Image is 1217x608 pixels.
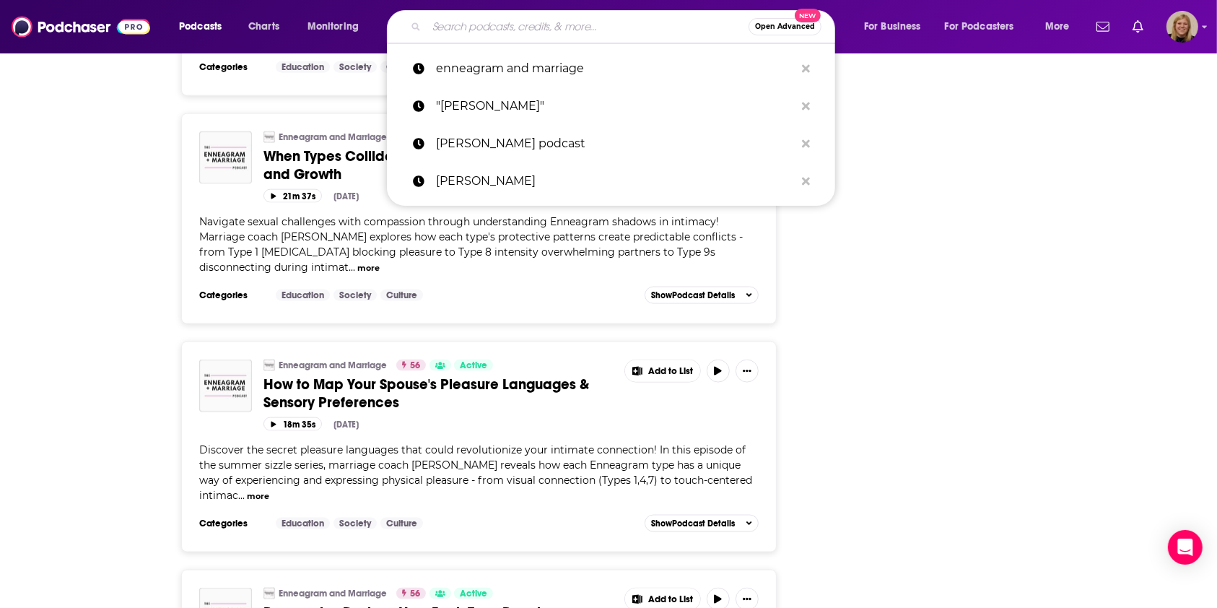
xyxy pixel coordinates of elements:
span: Show Podcast Details [651,518,735,529]
a: Society [333,290,377,301]
button: Show More Button [736,360,759,383]
a: Education [276,518,330,529]
span: Active [460,359,487,373]
div: Search podcasts, credits, & more... [401,10,849,43]
span: Add to List [648,594,693,605]
button: open menu [297,15,378,38]
a: Education [276,61,330,73]
a: Enneagram and Marriage [279,588,387,599]
button: Open AdvancedNew [749,18,821,35]
img: When Types Collide: Navigating Sexual Shadows and Growth [199,131,252,184]
p: enneagram and marriage [436,50,795,87]
a: Society [333,61,377,73]
button: ShowPodcast Details [645,515,759,532]
a: Active [454,588,493,599]
button: open menu [935,15,1035,38]
button: more [247,490,269,503]
span: Navigate sexual challenges with compassion through understanding Enneagram shadows in intimacy! M... [199,215,743,274]
span: For Podcasters [945,17,1014,37]
h3: Categories [199,61,264,73]
span: Show Podcast Details [651,290,735,300]
a: 56 [396,360,426,371]
span: How to Map Your Spouse's Pleasure Languages & Sensory Preferences [263,375,589,412]
span: 56 [410,359,420,373]
div: Open Intercom Messenger [1168,530,1203,565]
span: When Types Collide: Navigating Sexual Shadows and Growth [263,147,585,183]
span: Discover the secret pleasure languages that could revolutionize your intimate connection! In this... [199,443,752,502]
a: Education [276,290,330,301]
button: open menu [854,15,939,38]
p: dr. townsend podcast [436,125,795,162]
img: Podchaser - Follow, Share and Rate Podcasts [12,13,150,40]
button: Show More Button [625,360,700,382]
a: enneagram and marriage [387,50,835,87]
h3: Categories [199,518,264,529]
a: Culture [380,61,423,73]
span: 56 [410,587,420,602]
span: New [795,9,821,22]
span: Logged in as avansolkema [1166,11,1198,43]
a: Active [454,360,493,371]
p: "john townsend" [436,87,795,125]
a: Culture [380,518,423,529]
h3: Categories [199,290,264,301]
a: Show notifications dropdown [1091,14,1115,39]
span: Active [460,587,487,602]
a: Society [333,518,377,529]
img: Enneagram and Marriage [263,360,275,371]
span: Monitoring [307,17,359,37]
span: ... [238,489,245,502]
span: Add to List [648,366,693,377]
span: For Business [864,17,921,37]
img: User Profile [1166,11,1198,43]
span: ... [349,261,355,274]
div: [DATE] [333,191,359,201]
a: "[PERSON_NAME]" [387,87,835,125]
a: How to Map Your Spouse's Pleasure Languages & Sensory Preferences [263,375,614,412]
button: more [357,262,380,274]
span: More [1045,17,1070,37]
button: Show profile menu [1166,11,1198,43]
a: 56 [396,588,426,599]
a: Show notifications dropdown [1127,14,1149,39]
button: open menu [1035,15,1088,38]
a: When Types Collide: Navigating Sexual Shadows and Growth [263,147,614,183]
img: Enneagram and Marriage [263,588,275,599]
button: ShowPodcast Details [645,287,759,304]
a: Charts [239,15,288,38]
span: Charts [248,17,279,37]
img: Enneagram and Marriage [263,131,275,143]
span: Open Advanced [755,23,815,30]
a: Enneagram and Marriage [279,131,387,143]
div: [DATE] [333,420,359,430]
p: sara haines [436,162,795,200]
a: [PERSON_NAME] podcast [387,125,835,162]
input: Search podcasts, credits, & more... [427,15,749,38]
button: 21m 37s [263,189,322,203]
button: 18m 35s [263,417,322,431]
a: [PERSON_NAME] [387,162,835,200]
a: Culture [380,290,423,301]
span: Podcasts [179,17,222,37]
img: How to Map Your Spouse's Pleasure Languages & Sensory Preferences [199,360,252,412]
a: Enneagram and Marriage [279,360,387,371]
button: open menu [169,15,240,38]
